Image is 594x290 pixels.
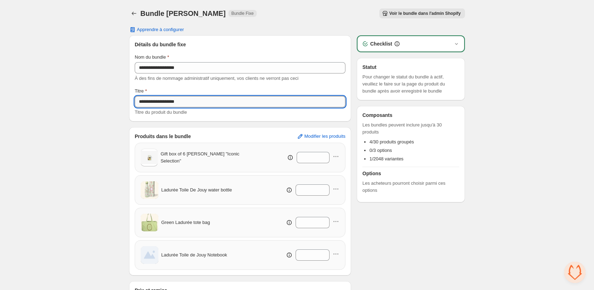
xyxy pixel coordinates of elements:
h1: Bundle [PERSON_NAME] [140,9,226,18]
span: À des fins de nommage administratif uniquement, vos clients ne verront pas ceci [135,76,298,81]
label: Titre [135,88,147,95]
h3: Statut [362,64,459,71]
span: Les acheteurs pourront choisir parmi ces options [362,180,459,194]
label: Nom du bundle [135,54,169,61]
h3: Produits dans le bundle [135,133,191,140]
img: Ladurée Toile de Jouy Notebook [141,246,158,264]
span: Les bundles peuvent inclure jusqu'à 30 produits [362,122,459,136]
span: Gift box of 6 [PERSON_NAME] "Iconic Selection" [161,150,257,165]
h3: Composants [362,112,392,119]
h3: Checklist [370,40,392,47]
span: Modifier les produits [304,134,345,139]
span: Ladurée Toile De Jouy water bottle [161,187,232,194]
button: Voir le bundle dans l'admin Shopify [379,8,465,18]
div: Open chat [564,262,586,283]
span: 4/30 produits groupés [369,139,414,144]
span: 1/2048 variantes [369,156,403,161]
button: Back [129,8,139,18]
span: 0/3 options [369,148,392,153]
span: Ladurée Toile de Jouy Notebook [161,251,227,259]
img: Ladurée Toile De Jouy water bottle [141,177,158,203]
h3: Détails du bundle fixe [135,41,345,48]
button: Apprendre à configurer [125,25,188,35]
button: Modifier les produits [292,131,350,142]
span: Bundle Fixe [231,11,254,16]
span: Pour changer le statut du bundle à actif, veuillez le faire sur la page du produit du bundle aprè... [362,73,459,95]
span: Green Ladurée tote bag [161,219,210,226]
span: Titre du produit du bundle [135,110,187,115]
img: Gift box of 6 Eugénie "Iconic Selection" [141,151,158,164]
span: Voir le bundle dans l'admin Shopify [389,11,461,16]
img: Green Ladurée tote bag [141,209,158,236]
h3: Options [362,170,459,177]
span: Apprendre à configurer [137,27,184,32]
